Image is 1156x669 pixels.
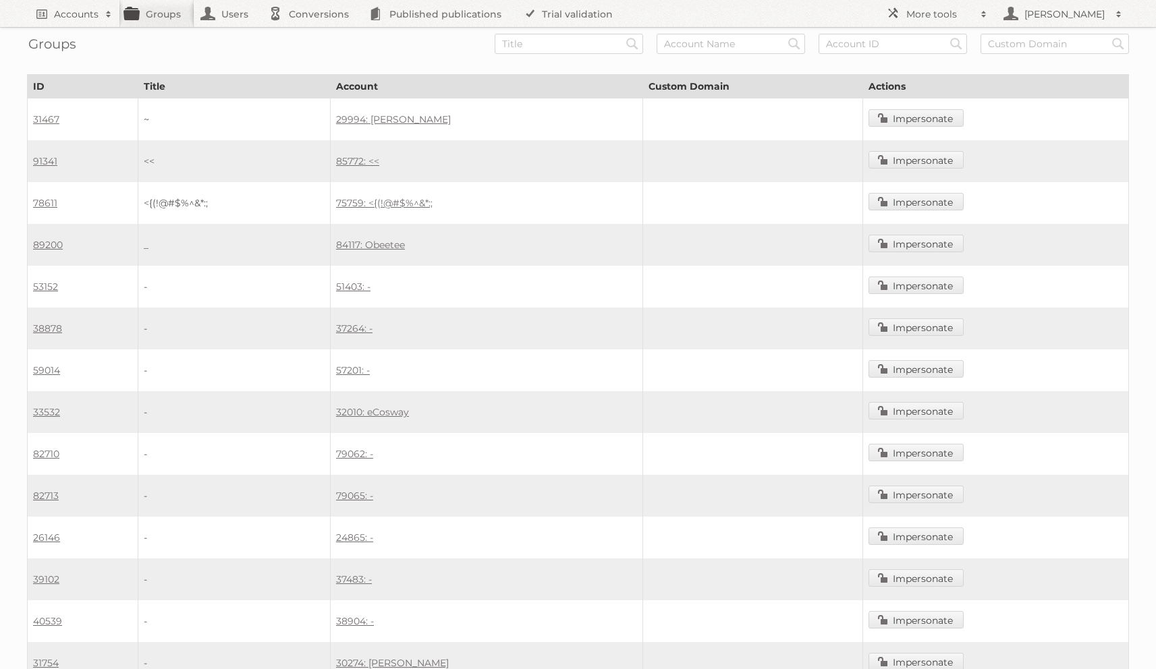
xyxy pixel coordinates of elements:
a: Impersonate [869,109,964,127]
a: 38878 [33,322,62,334]
input: Search [946,34,966,54]
a: 30274: [PERSON_NAME] [336,657,449,669]
td: - [138,517,330,558]
th: Title [138,75,330,98]
a: 84117: Obeetee [336,239,405,251]
a: 51403: - [336,281,370,293]
a: 31754 [33,657,59,669]
a: 57201: - [336,364,370,376]
h2: [PERSON_NAME] [1021,7,1109,21]
a: 85772: << [336,155,379,167]
input: Search [622,34,642,54]
a: 37264: - [336,322,373,334]
input: Search [1108,34,1128,54]
a: Impersonate [869,486,964,503]
h2: More tools [906,7,974,21]
a: 89200 [33,239,63,251]
a: 29994: [PERSON_NAME] [336,113,451,125]
a: 40539 [33,615,62,627]
td: - [138,558,330,600]
td: - [138,308,330,349]
td: ~ [138,98,330,141]
td: <{(!@#$%^&*:; [138,182,330,224]
td: - [138,391,330,433]
a: Impersonate [869,569,964,587]
a: Impersonate [869,611,964,629]
a: Impersonate [869,235,964,252]
a: Impersonate [869,444,964,461]
a: 79062: - [336,448,373,460]
input: Search [784,34,804,54]
input: Title [495,34,643,54]
td: - [138,600,330,642]
a: 26146 [33,531,60,544]
a: 59014 [33,364,60,376]
a: 82710 [33,448,59,460]
a: 31467 [33,113,59,125]
a: 38904: - [336,615,374,627]
td: << [138,140,330,182]
a: 32010: eCosway [336,406,409,418]
td: - [138,349,330,391]
a: 24865: - [336,531,373,544]
td: - [138,266,330,308]
a: Impersonate [869,360,964,378]
th: Actions [862,75,1128,98]
a: 78611 [33,197,57,209]
th: Custom Domain [643,75,862,98]
a: 79065: - [336,490,373,502]
a: Impersonate [869,193,964,210]
a: Impersonate [869,318,964,336]
td: - [138,475,330,517]
a: Impersonate [869,402,964,419]
input: Account Name [657,34,805,54]
input: Account ID [819,34,967,54]
a: Impersonate [869,277,964,294]
a: 82713 [33,490,59,502]
h2: Accounts [54,7,99,21]
th: ID [28,75,138,98]
td: _ [138,224,330,266]
a: 33532 [33,406,60,418]
a: Impersonate [869,151,964,169]
a: 75759: <{(!@#$%^&*:; [336,197,433,209]
td: - [138,433,330,475]
a: 37483: - [336,573,372,585]
a: Impersonate [869,527,964,545]
th: Account [330,75,642,98]
a: 53152 [33,281,58,293]
a: 39102 [33,573,59,585]
input: Custom Domain [981,34,1129,54]
a: 91341 [33,155,57,167]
